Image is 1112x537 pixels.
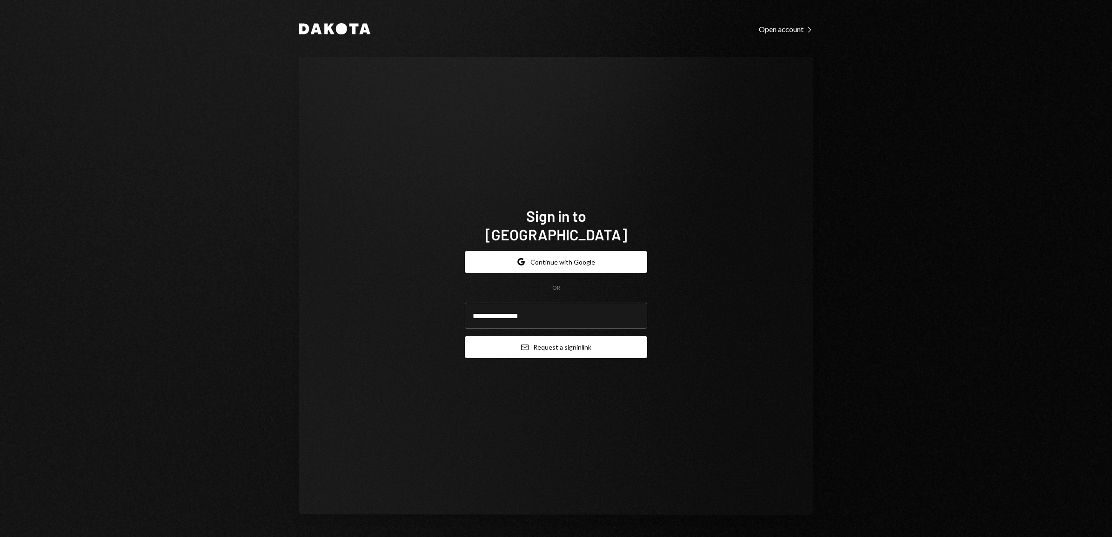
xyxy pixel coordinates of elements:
[759,25,813,34] div: Open account
[629,310,640,321] keeper-lock: Open Keeper Popup
[552,284,560,292] div: OR
[465,251,647,273] button: Continue with Google
[465,336,647,358] button: Request a signinlink
[465,206,647,244] h1: Sign in to [GEOGRAPHIC_DATA]
[759,24,813,34] a: Open account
